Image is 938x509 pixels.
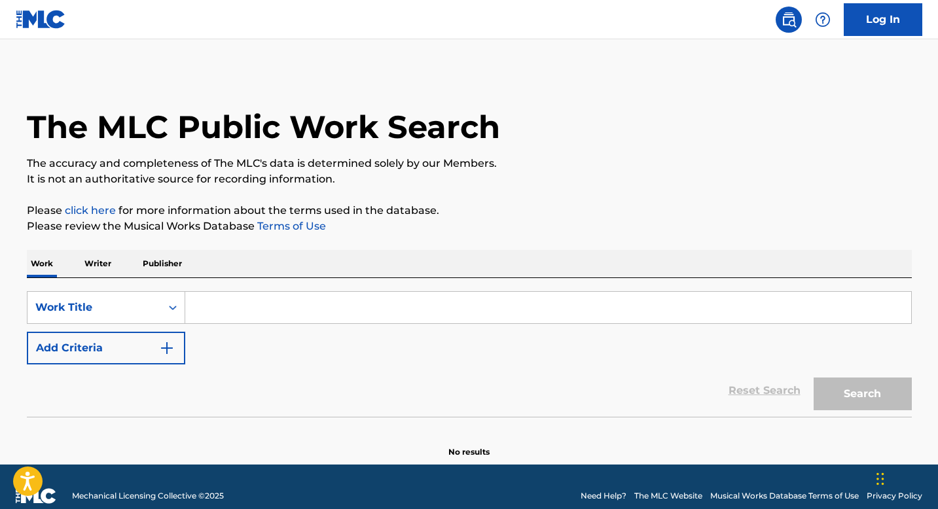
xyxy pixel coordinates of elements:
div: Work Title [35,300,153,315]
p: The accuracy and completeness of The MLC's data is determined solely by our Members. [27,156,912,171]
p: Please for more information about the terms used in the database. [27,203,912,219]
a: The MLC Website [634,490,702,502]
div: Help [810,7,836,33]
img: search [781,12,797,27]
a: Public Search [776,7,802,33]
p: Publisher [139,250,186,277]
form: Search Form [27,291,912,417]
p: Please review the Musical Works Database [27,219,912,234]
h1: The MLC Public Work Search [27,107,500,147]
a: Log In [844,3,922,36]
img: MLC Logo [16,10,66,29]
span: Mechanical Licensing Collective © 2025 [72,490,224,502]
p: It is not an authoritative source for recording information. [27,171,912,187]
a: Musical Works Database Terms of Use [710,490,859,502]
iframe: Chat Widget [873,446,938,509]
button: Add Criteria [27,332,185,364]
a: Terms of Use [255,220,326,232]
img: help [815,12,831,27]
p: No results [448,430,490,458]
a: Need Help? [581,490,626,502]
a: click here [65,204,116,217]
p: Writer [81,250,115,277]
img: 9d2ae6d4665cec9f34b9.svg [159,340,175,356]
p: Work [27,250,57,277]
img: logo [16,488,56,504]
a: Privacy Policy [867,490,922,502]
div: Drag [876,459,884,499]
